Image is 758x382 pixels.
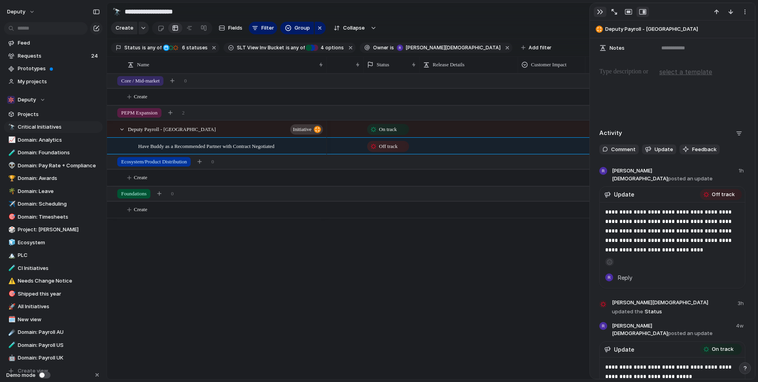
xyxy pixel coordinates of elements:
span: CI Initiatives [18,264,100,272]
span: Domain: Scheduling [18,200,100,208]
a: Prototypes [4,63,103,75]
button: 🏆 [7,174,15,182]
span: 1h [739,167,745,182]
button: 🧪 [7,149,15,157]
div: 🎲 [8,225,14,234]
a: ⚠️Needs Change Notice [4,275,103,287]
button: 🎯 [7,213,15,221]
span: [PERSON_NAME][DEMOGRAPHIC_DATA] [406,44,501,51]
span: Prototypes [18,65,100,73]
button: Filter [249,22,277,34]
span: Update [614,190,634,198]
span: Demo mode [6,371,36,379]
div: 🏔️ [8,251,14,260]
button: 🏔️ [7,251,15,259]
button: is [388,43,396,52]
a: ☄️Domain: Payroll AU [4,326,103,338]
div: 🧪 [8,264,14,273]
span: All Initiatives [18,303,100,311]
button: Comment [599,144,639,155]
div: 👽 [8,161,14,170]
span: Release Details [433,61,465,69]
span: Status [124,44,141,51]
span: 6 [180,45,186,51]
span: Domain: Pay Rate + Compliance [18,162,100,170]
span: Filter [261,24,274,32]
span: 24 [91,52,99,60]
div: 👽Domain: Pay Rate + Compliance [4,160,103,172]
div: 🎯 [8,212,14,221]
span: Create view [18,367,48,375]
span: Domain: Payroll US [18,341,100,349]
a: 🗓️New view [4,314,103,326]
span: Off track [379,142,398,150]
div: 📈Domain: Analytics [4,134,103,146]
span: [PERSON_NAME][DEMOGRAPHIC_DATA] [612,299,708,307]
span: updated the [612,308,643,316]
a: 🧪Domain: Foundations [4,147,103,159]
span: Reply [618,273,632,282]
a: 🎯Shipped this year [4,288,103,300]
span: 3h [737,298,745,307]
span: Collapse [343,24,365,32]
span: Feedback [692,146,717,154]
div: 🧪 [8,148,14,157]
span: Update [614,345,634,354]
button: 🎯 [7,290,15,298]
button: initiative [290,124,323,135]
span: posted an update [668,175,713,182]
span: is [390,44,394,51]
span: Core / Mid-market [121,77,159,85]
button: Group [280,22,314,34]
a: 🧪Domain: Payroll US [4,339,103,351]
span: My projects [18,78,100,86]
span: Status [612,298,733,316]
button: 🧊 [7,239,15,247]
span: Off track [712,191,735,198]
a: 🤖Domain: Payroll UK [4,352,103,364]
button: 🧪 [7,264,15,272]
div: 🌴Domain: Leave [4,185,103,197]
button: deputy [4,6,39,18]
button: 📈 [7,136,15,144]
button: 🤖 [7,354,15,362]
span: Feed [18,39,100,47]
button: isany of [141,43,163,52]
span: statuses [180,44,208,51]
div: 🔭 [8,123,14,132]
span: 0 [171,190,174,198]
button: isany of [284,43,307,52]
span: Project: [PERSON_NAME] [18,226,100,234]
a: Feed [4,37,103,49]
button: 6 statuses [162,43,209,52]
a: 🎯Domain: Timesheets [4,211,103,223]
span: Create [116,24,133,32]
span: SLT View Inv Bucket [237,44,284,51]
span: any of [146,44,161,51]
a: 🧊Ecosystem [4,237,103,249]
button: Feedback [679,144,720,155]
span: Create [134,174,147,182]
span: Create [134,206,147,213]
span: Needs Change Notice [18,277,100,285]
a: 🏔️PLC [4,249,103,261]
a: 🎲Project: [PERSON_NAME] [4,224,103,236]
span: Shipped this year [18,290,100,298]
button: Deputy [4,94,103,106]
span: [PERSON_NAME][DEMOGRAPHIC_DATA] [612,322,719,337]
span: Create [134,93,147,101]
span: 2 [182,109,185,117]
span: Domain: Analytics [18,136,100,144]
span: 4 [318,45,325,51]
span: PEPM Expansion [121,109,158,117]
a: My projects [4,76,103,88]
span: Update [655,146,673,154]
a: Requests24 [4,50,103,62]
button: 🌴 [7,187,15,195]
